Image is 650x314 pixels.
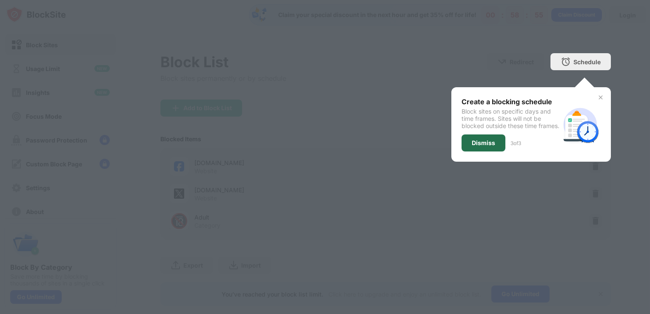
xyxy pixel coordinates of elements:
[462,108,560,129] div: Block sites on specific days and time frames. Sites will not be blocked outside these time frames.
[560,104,601,145] img: schedule.svg
[597,94,604,101] img: x-button.svg
[472,140,495,146] div: Dismiss
[462,97,560,106] div: Create a blocking schedule
[573,58,601,66] div: Schedule
[510,140,521,146] div: 3 of 3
